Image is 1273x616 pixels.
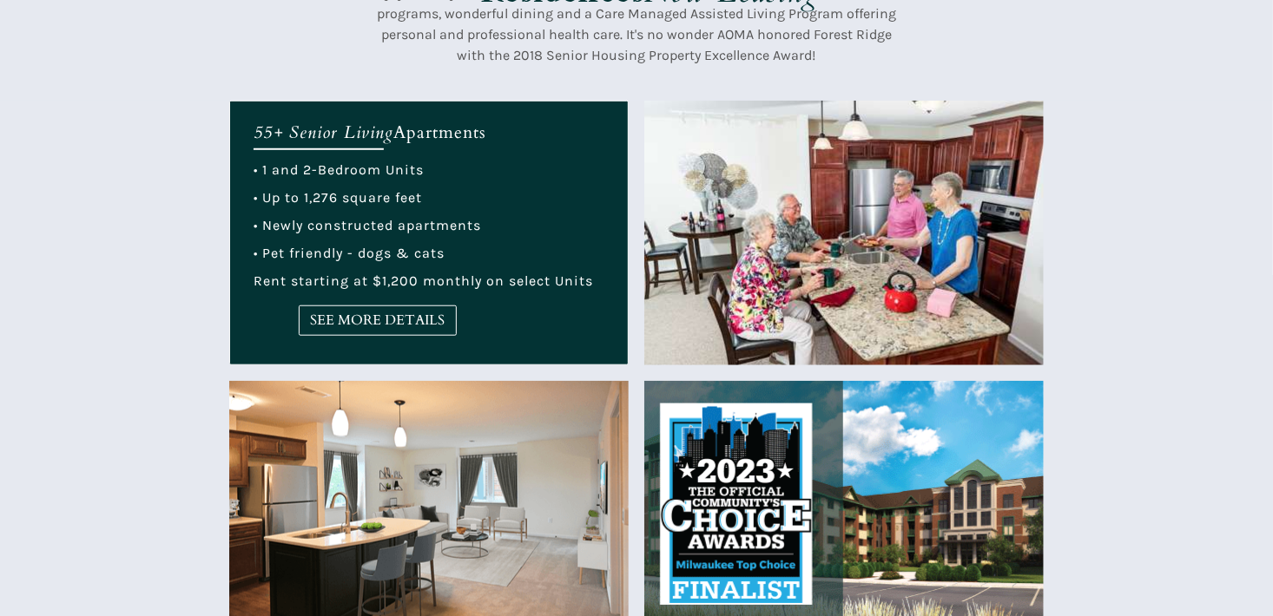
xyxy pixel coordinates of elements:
span: • Pet friendly - dogs & cats [254,245,445,261]
span: • 1 and 2-Bedroom Units [254,161,424,178]
span: Rent starting at $1,200 monthly on select Units [254,272,593,289]
span: • Up to 1,276 square feet [254,189,422,206]
a: SEE MORE DETAILS [299,305,457,336]
em: 55+ Senior Living [254,121,393,144]
span: • Newly constructed apartments [254,217,481,233]
span: Apartments [393,121,486,144]
span: SEE MORE DETAILS [300,312,456,329]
